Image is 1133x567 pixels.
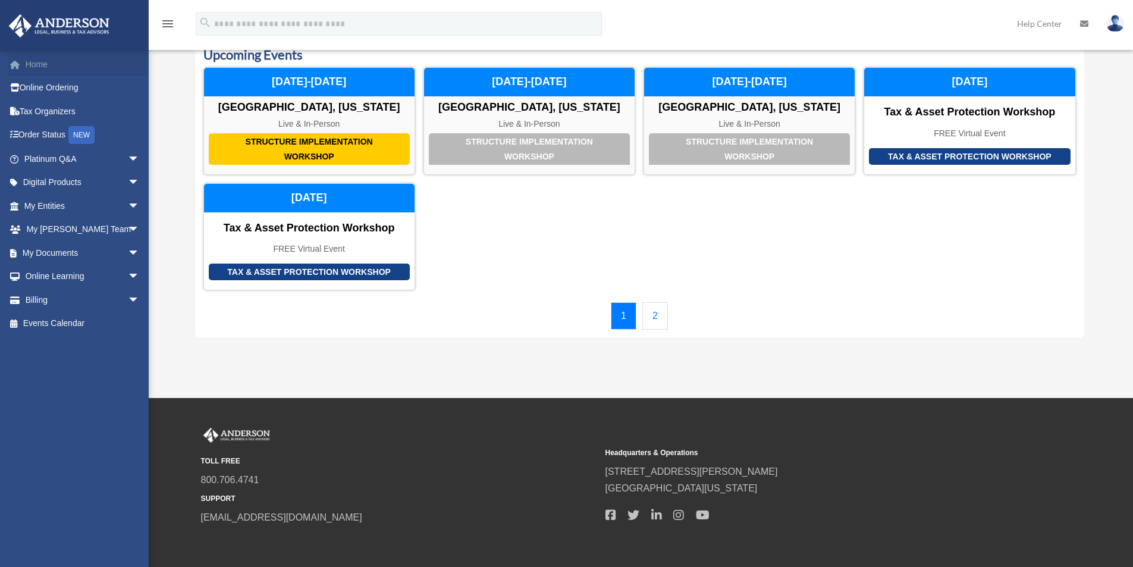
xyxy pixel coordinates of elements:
span: arrow_drop_down [128,288,152,312]
a: Events Calendar [8,312,152,336]
a: Digital Productsarrow_drop_down [8,171,158,195]
span: arrow_drop_down [128,218,152,242]
div: FREE Virtual Event [204,244,415,254]
small: TOLL FREE [201,455,597,468]
span: arrow_drop_down [128,265,152,289]
div: [GEOGRAPHIC_DATA], [US_STATE] [644,101,855,114]
div: [DATE] [204,184,415,212]
a: [EMAIL_ADDRESS][DOMAIN_NAME] [201,512,362,522]
a: Online Ordering [8,76,158,100]
a: My Documentsarrow_drop_down [8,241,158,265]
a: My Entitiesarrow_drop_down [8,194,158,218]
small: SUPPORT [201,493,597,505]
a: menu [161,21,175,31]
div: FREE Virtual Event [864,129,1075,139]
a: Home [8,52,158,76]
div: Structure Implementation Workshop [649,133,850,165]
small: Headquarters & Operations [605,447,1002,459]
a: [GEOGRAPHIC_DATA][US_STATE] [605,483,758,493]
a: Structure Implementation Workshop [GEOGRAPHIC_DATA], [US_STATE] Live & In-Person [DATE]-[DATE] [203,67,415,175]
div: NEW [68,126,95,144]
img: Anderson Advisors Platinum Portal [201,428,272,443]
div: [GEOGRAPHIC_DATA], [US_STATE] [204,101,415,114]
a: 1 [611,302,636,330]
a: Online Learningarrow_drop_down [8,265,158,289]
h3: Upcoming Events [203,46,1076,64]
div: Live & In-Person [644,119,855,129]
a: Order StatusNEW [8,123,158,148]
div: [DATE]-[DATE] [204,68,415,96]
div: [DATE]-[DATE] [424,68,635,96]
div: [DATE] [864,68,1075,96]
a: Tax & Asset Protection Workshop Tax & Asset Protection Workshop FREE Virtual Event [DATE] [203,183,415,290]
a: Tax & Asset Protection Workshop Tax & Asset Protection Workshop FREE Virtual Event [DATE] [864,67,1075,175]
a: Structure Implementation Workshop [GEOGRAPHIC_DATA], [US_STATE] Live & In-Person [DATE]-[DATE] [423,67,635,175]
div: Tax & Asset Protection Workshop [204,222,415,235]
div: Tax & Asset Protection Workshop [864,106,1075,119]
span: arrow_drop_down [128,194,152,218]
div: Structure Implementation Workshop [429,133,630,165]
div: Live & In-Person [424,119,635,129]
a: Structure Implementation Workshop [GEOGRAPHIC_DATA], [US_STATE] Live & In-Person [DATE]-[DATE] [644,67,855,175]
span: arrow_drop_down [128,241,152,265]
div: Live & In-Person [204,119,415,129]
div: [DATE]-[DATE] [644,68,855,96]
div: Tax & Asset Protection Workshop [869,148,1070,165]
a: 2 [642,302,668,330]
a: My [PERSON_NAME] Teamarrow_drop_down [8,218,158,242]
img: Anderson Advisors Platinum Portal [5,14,113,37]
i: search [199,16,212,29]
a: [STREET_ADDRESS][PERSON_NAME] [605,466,778,477]
div: Tax & Asset Protection Workshop [209,264,410,281]
span: arrow_drop_down [128,171,152,195]
span: arrow_drop_down [128,147,152,171]
div: [GEOGRAPHIC_DATA], [US_STATE] [424,101,635,114]
i: menu [161,17,175,31]
a: Platinum Q&Aarrow_drop_down [8,147,158,171]
a: 800.706.4741 [201,475,259,485]
img: User Pic [1106,15,1124,32]
div: Structure Implementation Workshop [209,133,410,165]
a: Tax Organizers [8,99,158,123]
a: Billingarrow_drop_down [8,288,158,312]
